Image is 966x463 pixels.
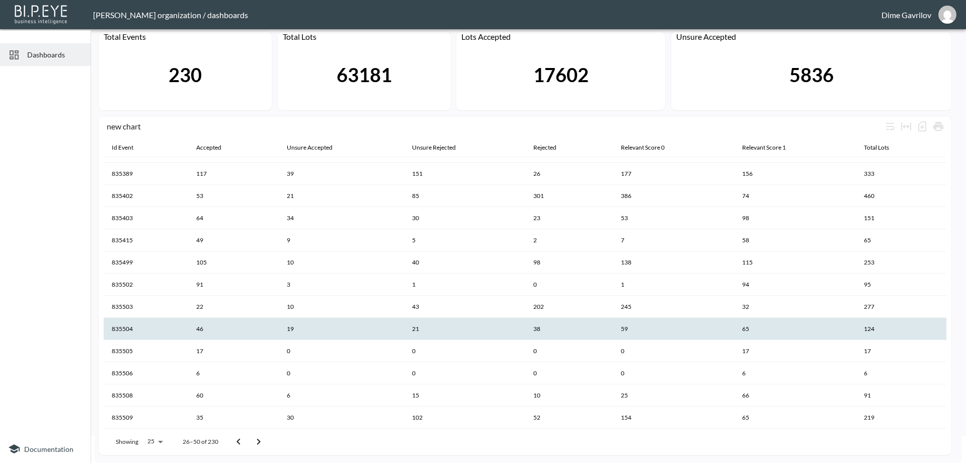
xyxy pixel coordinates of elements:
div: 63181 [337,63,392,86]
div: 25 [142,435,167,448]
th: 105 [188,251,279,274]
th: 156 [734,163,856,185]
th: 202 [525,296,612,318]
div: Number of rows selected for download: 230 [914,118,930,135]
th: 6 [734,362,856,384]
th: 245 [613,296,735,318]
th: 6 [279,384,404,407]
th: 0 [613,362,735,384]
th: 219 [856,407,946,429]
th: 66 [734,384,856,407]
th: 6 [188,362,279,384]
th: 835415 [104,229,188,251]
th: 10 [279,296,404,318]
img: bipeye-logo [13,3,70,25]
th: 65 [734,318,856,340]
th: 102 [404,407,526,429]
div: Total Events [99,32,272,47]
div: Relevant Score 0 [621,142,665,154]
span: Id Event [112,142,146,154]
th: 0 [525,362,612,384]
div: Toggle table layout between fixed and auto (default: auto) [898,118,914,135]
th: 835389 [104,163,188,185]
span: Relevant Score 1 [742,142,799,154]
th: 7 [613,229,735,251]
th: 52 [525,407,612,429]
div: Rejected [533,142,556,154]
th: 0 [613,340,735,362]
th: 19 [279,318,404,340]
th: 53 [613,207,735,229]
th: 277 [856,296,946,318]
th: 3 [279,274,404,296]
th: 39 [279,163,404,185]
th: 835402 [104,185,188,207]
th: 6 [856,362,946,384]
th: 58 [734,229,856,251]
th: 301 [525,185,612,207]
div: Accepted [196,142,221,154]
th: 91 [856,384,946,407]
img: 824500bb9a4f4c3414e9e9585522625d [938,6,956,24]
th: 333 [856,163,946,185]
th: 10 [525,384,612,407]
th: 65 [856,229,946,251]
th: 1 [404,274,526,296]
span: Accepted [196,142,234,154]
th: 835502 [104,274,188,296]
div: Unsure Accepted [287,142,333,154]
th: 26 [525,163,612,185]
div: Unsure Rejected [412,142,456,154]
p: Showing [116,437,138,446]
th: 23 [525,207,612,229]
div: new chart [107,121,882,131]
th: 43 [404,296,526,318]
button: dime@mutualart.com [931,3,963,27]
th: 17 [188,340,279,362]
th: 59 [613,318,735,340]
th: 21 [404,318,526,340]
th: 835499 [104,251,188,274]
th: 35 [188,407,279,429]
th: 49 [188,229,279,251]
span: Dashboards [27,49,83,60]
div: Print [930,118,946,135]
th: 835504 [104,318,188,340]
div: 230 [169,63,202,86]
th: 91 [188,274,279,296]
span: Unsure Accepted [287,142,346,154]
th: 835509 [104,407,188,429]
div: Id Event [112,142,133,154]
span: Total Lots [864,142,902,154]
th: 124 [856,318,946,340]
th: 138 [613,251,735,274]
th: 0 [279,340,404,362]
th: 17 [734,340,856,362]
th: 21 [279,185,404,207]
th: 177 [613,163,735,185]
th: 17 [856,340,946,362]
th: 15 [404,384,526,407]
th: 98 [734,207,856,229]
th: 386 [613,185,735,207]
th: 95 [856,274,946,296]
p: 26–50 of 230 [183,437,218,446]
div: Total Lots [864,142,889,154]
div: 17602 [533,63,589,86]
th: 0 [404,340,526,362]
th: 835508 [104,384,188,407]
a: Documentation [8,443,83,455]
span: Documentation [24,445,73,453]
th: 65 [734,407,856,429]
th: 32 [734,296,856,318]
th: 74 [734,185,856,207]
div: 5836 [789,63,834,86]
th: 835503 [104,296,188,318]
th: 30 [404,207,526,229]
th: 9 [279,229,404,251]
th: 117 [188,163,279,185]
th: 22 [188,296,279,318]
th: 64 [188,207,279,229]
th: 0 [279,362,404,384]
button: Go to next page [249,432,269,452]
